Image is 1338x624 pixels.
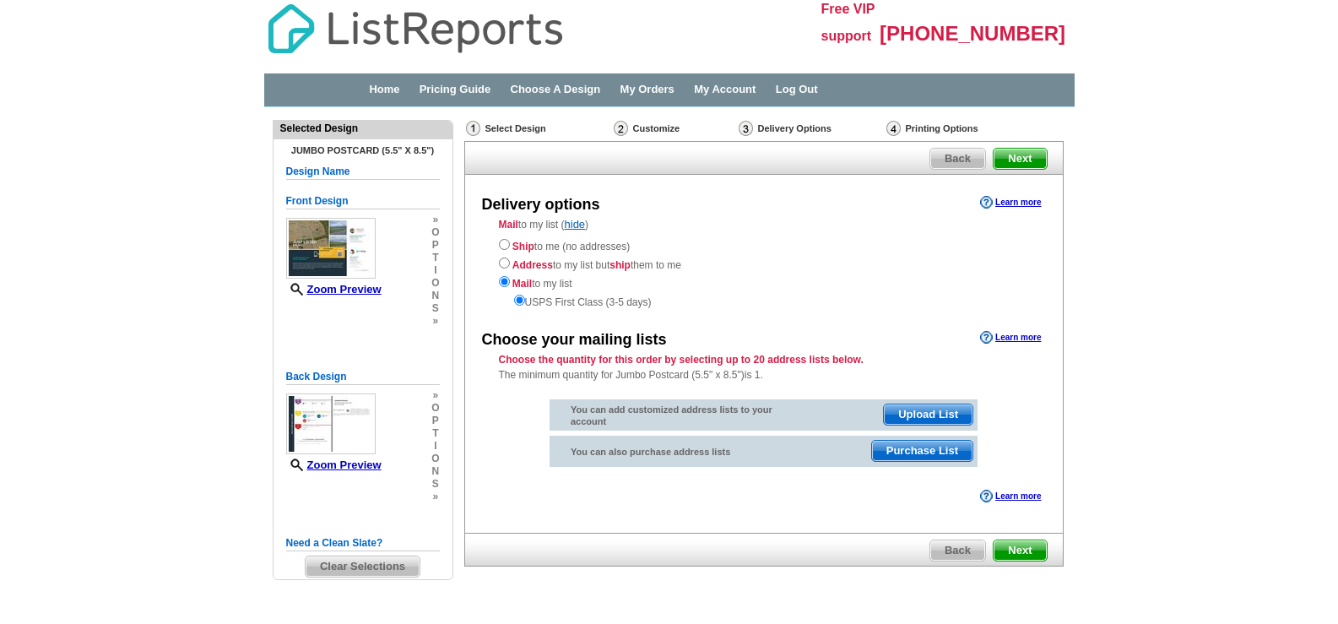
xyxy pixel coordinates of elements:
[930,540,985,561] span: Back
[550,399,794,431] div: You can add customized address lists to your account
[431,389,439,402] span: »
[980,196,1041,209] a: Learn more
[886,121,901,136] img: Printing Options & Summary
[286,459,382,471] a: Zoom Preview
[550,436,794,462] div: You can also purchase address lists
[776,83,818,95] a: Log Out
[482,329,667,351] div: Choose your mailing lists
[737,120,885,141] div: Delivery Options
[885,120,1035,137] div: Printing Options
[286,164,440,180] h5: Design Name
[612,120,737,137] div: Customize
[286,393,376,454] img: small-thumb.jpg
[565,218,586,231] a: hide
[286,369,440,385] h5: Back Design
[499,219,518,231] strong: Mail
[929,148,986,170] a: Back
[431,226,439,239] span: o
[274,121,452,136] div: Selected Design
[609,259,631,271] strong: ship
[499,236,1029,310] div: to me (no addresses) to my list but them to me to my list
[994,540,1046,561] span: Next
[286,193,440,209] h5: Front Design
[431,465,439,478] span: n
[431,277,439,290] span: o
[464,120,612,141] div: Select Design
[431,453,439,465] span: o
[286,145,440,155] h4: Jumbo Postcard (5.5" x 8.5")
[614,121,628,136] img: Customize
[286,218,376,279] img: small-thumb.jpg
[512,259,553,271] strong: Address
[930,149,985,169] span: Back
[431,415,439,427] span: p
[620,83,674,95] a: My Orders
[512,241,534,252] strong: Ship
[499,354,864,366] strong: Choose the quantity for this order by selecting up to 20 address lists below.
[431,491,439,503] span: »
[980,331,1041,345] a: Learn more
[431,214,439,226] span: »
[431,239,439,252] span: p
[286,283,382,296] a: Zoom Preview
[431,440,439,453] span: i
[431,290,439,302] span: n
[929,540,986,562] a: Back
[465,352,1063,383] div: The minimum quantity for Jumbo Postcard (5.5" x 8.5")is 1.
[420,83,491,95] a: Pricing Guide
[980,490,1041,503] a: Learn more
[880,22,1065,45] span: [PHONE_NUMBER]
[511,83,601,95] a: Choose A Design
[431,315,439,328] span: »
[431,252,439,264] span: t
[431,264,439,277] span: i
[512,278,532,290] strong: Mail
[821,2,875,43] span: Free VIP support
[431,302,439,315] span: s
[369,83,399,95] a: Home
[499,291,1029,310] div: USPS First Class (3-5 days)
[482,194,600,216] div: Delivery options
[739,121,753,136] img: Delivery Options
[994,149,1046,169] span: Next
[694,83,756,95] a: My Account
[884,404,972,425] span: Upload List
[306,556,420,577] span: Clear Selections
[466,121,480,136] img: Select Design
[872,441,972,461] span: Purchase List
[431,478,439,491] span: s
[465,217,1063,310] div: to my list ( )
[431,427,439,440] span: t
[286,535,440,551] h5: Need a Clean Slate?
[431,402,439,415] span: o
